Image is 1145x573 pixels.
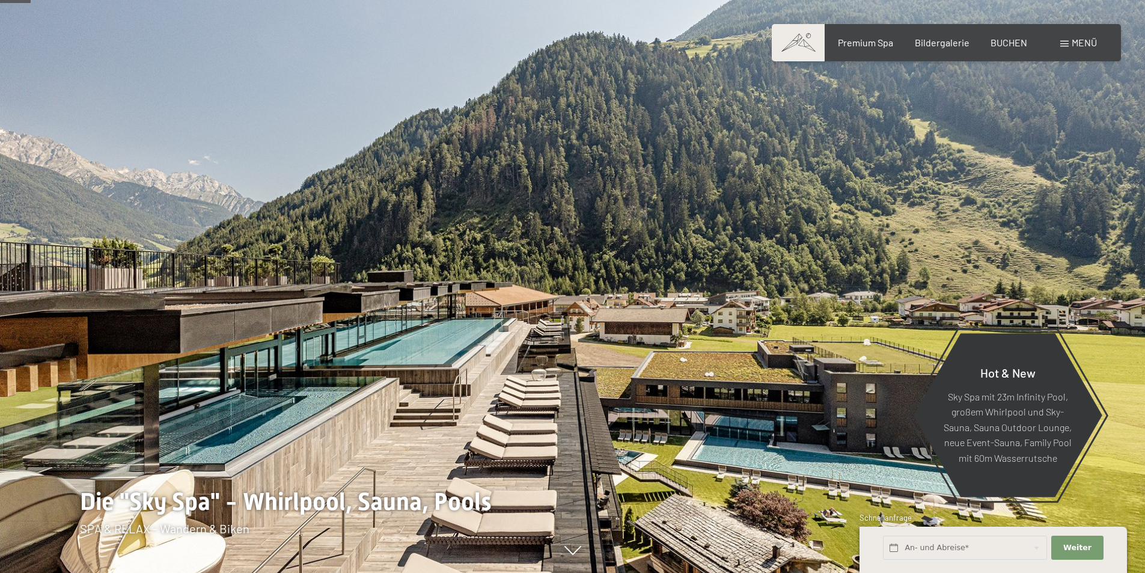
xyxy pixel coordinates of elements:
span: Weiter [1063,542,1092,553]
a: Hot & New Sky Spa mit 23m Infinity Pool, großem Whirlpool und Sky-Sauna, Sauna Outdoor Lounge, ne... [912,332,1103,498]
span: Hot & New [980,365,1036,379]
p: Sky Spa mit 23m Infinity Pool, großem Whirlpool und Sky-Sauna, Sauna Outdoor Lounge, neue Event-S... [942,388,1073,465]
a: Bildergalerie [915,37,969,48]
button: Weiter [1051,536,1103,560]
span: Schnellanfrage [860,513,912,522]
span: Menü [1072,37,1097,48]
a: Premium Spa [838,37,893,48]
a: BUCHEN [991,37,1027,48]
